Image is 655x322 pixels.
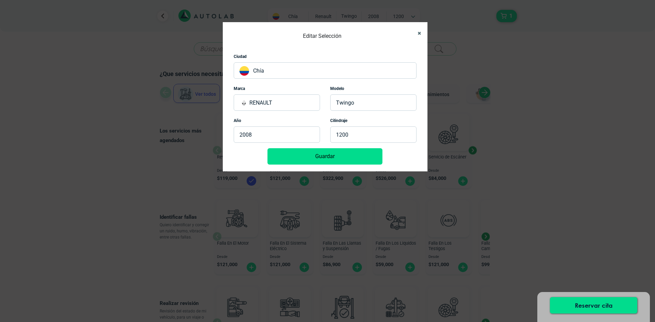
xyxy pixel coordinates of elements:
label: Año [234,118,241,124]
h4: Editar Selección [303,31,341,41]
button: Reservar cita [550,297,637,313]
p: TWINGO [330,94,417,111]
label: Marca [234,86,245,92]
label: Cilindraje [330,118,347,124]
p: 2008 [234,126,320,143]
p: 1200 [330,126,417,143]
button: Close [411,26,422,41]
label: Ciudad [234,53,247,60]
label: Modelo [330,86,344,92]
button: Guardar [267,148,382,165]
p: Chía [234,62,417,79]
